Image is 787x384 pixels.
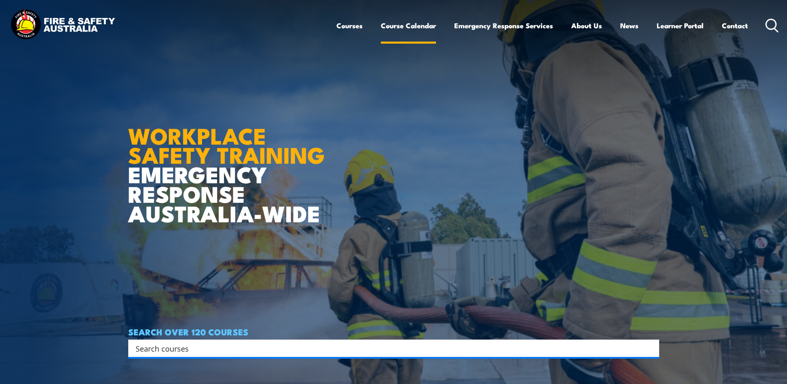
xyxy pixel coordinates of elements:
[722,15,748,37] a: Contact
[336,15,363,37] a: Courses
[136,342,641,354] input: Search input
[645,342,656,354] button: Search magnifier button
[571,15,602,37] a: About Us
[657,15,704,37] a: Learner Portal
[454,15,553,37] a: Emergency Response Services
[128,118,325,172] strong: WORKPLACE SAFETY TRAINING
[381,15,436,37] a: Course Calendar
[137,342,643,354] form: Search form
[128,105,331,223] h1: EMERGENCY RESPONSE AUSTRALIA-WIDE
[620,15,638,37] a: News
[128,327,659,336] h4: SEARCH OVER 120 COURSES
